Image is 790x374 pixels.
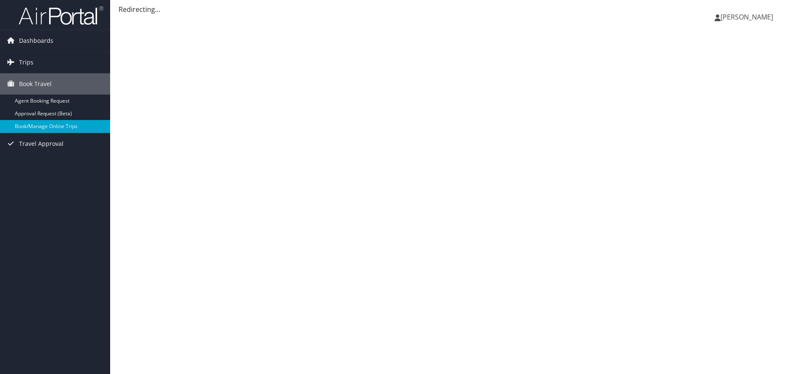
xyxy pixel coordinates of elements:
[119,4,782,14] div: Redirecting...
[19,30,53,51] span: Dashboards
[19,6,103,25] img: airportal-logo.png
[19,133,64,154] span: Travel Approval
[19,52,33,73] span: Trips
[721,12,773,22] span: [PERSON_NAME]
[715,4,782,30] a: [PERSON_NAME]
[19,73,52,95] span: Book Travel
